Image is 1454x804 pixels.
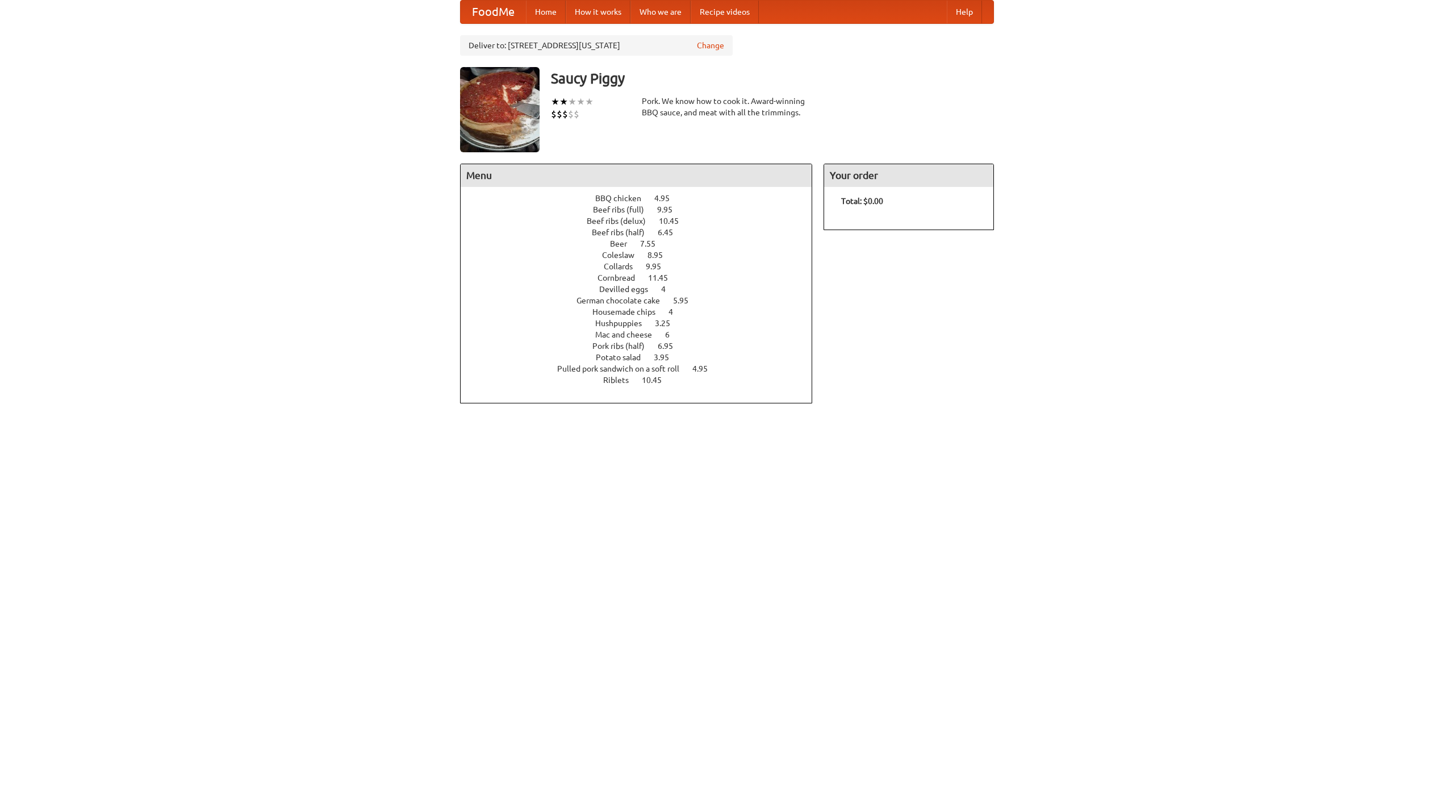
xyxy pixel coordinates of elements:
a: BBQ chicken 4.95 [595,194,691,203]
span: 3.25 [655,319,682,328]
li: $ [568,108,574,120]
a: Home [526,1,566,23]
span: 3.95 [654,353,680,362]
span: German chocolate cake [576,296,671,305]
a: Housemade chips 4 [592,307,694,316]
span: Housemade chips [592,307,667,316]
li: ★ [585,95,594,108]
span: 9.95 [646,262,672,271]
a: Beef ribs (delux) 10.45 [587,216,700,226]
img: angular.jpg [460,67,540,152]
a: FoodMe [461,1,526,23]
a: Recipe videos [691,1,759,23]
span: Beef ribs (delux) [587,216,657,226]
a: Who we are [630,1,691,23]
a: Cornbread 11.45 [598,273,689,282]
a: Coleslaw 8.95 [602,251,684,260]
a: Riblets 10.45 [603,376,683,385]
li: ★ [551,95,559,108]
li: $ [574,108,579,120]
span: 6.45 [658,228,684,237]
b: Total: $0.00 [841,197,883,206]
span: 4.95 [654,194,681,203]
a: Help [947,1,982,23]
a: Beer 7.55 [610,239,676,248]
span: 8.95 [647,251,674,260]
span: Pork ribs (half) [592,341,656,351]
h4: Menu [461,164,812,187]
a: Hushpuppies 3.25 [595,319,691,328]
li: $ [562,108,568,120]
li: ★ [576,95,585,108]
span: 9.95 [657,205,684,214]
span: Coleslaw [602,251,646,260]
span: 10.45 [642,376,673,385]
li: ★ [559,95,568,108]
span: Collards [604,262,644,271]
span: 6.95 [658,341,684,351]
a: Beef ribs (full) 9.95 [593,205,693,214]
li: $ [557,108,562,120]
a: Mac and cheese 6 [595,330,691,339]
li: $ [551,108,557,120]
span: Pulled pork sandwich on a soft roll [557,364,691,373]
a: German chocolate cake 5.95 [576,296,709,305]
a: Pulled pork sandwich on a soft roll 4.95 [557,364,729,373]
span: 4.95 [692,364,719,373]
span: Mac and cheese [595,330,663,339]
span: Beef ribs (half) [592,228,656,237]
span: Cornbread [598,273,646,282]
div: Pork. We know how to cook it. Award-winning BBQ sauce, and meat with all the trimmings. [642,95,812,118]
a: Pork ribs (half) 6.95 [592,341,694,351]
span: 10.45 [659,216,690,226]
span: 11.45 [648,273,679,282]
span: Riblets [603,376,640,385]
li: ★ [568,95,576,108]
span: Devilled eggs [599,285,659,294]
span: 5.95 [673,296,700,305]
span: Beer [610,239,638,248]
a: Change [697,40,724,51]
div: Deliver to: [STREET_ADDRESS][US_STATE] [460,35,733,56]
h4: Your order [824,164,993,187]
span: Beef ribs (full) [593,205,655,214]
span: 4 [661,285,677,294]
a: Devilled eggs 4 [599,285,687,294]
h3: Saucy Piggy [551,67,994,90]
span: 4 [668,307,684,316]
a: Beef ribs (half) 6.45 [592,228,694,237]
span: 7.55 [640,239,667,248]
span: Hushpuppies [595,319,653,328]
a: How it works [566,1,630,23]
span: 6 [665,330,681,339]
a: Potato salad 3.95 [596,353,690,362]
a: Collards 9.95 [604,262,682,271]
span: Potato salad [596,353,652,362]
span: BBQ chicken [595,194,653,203]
